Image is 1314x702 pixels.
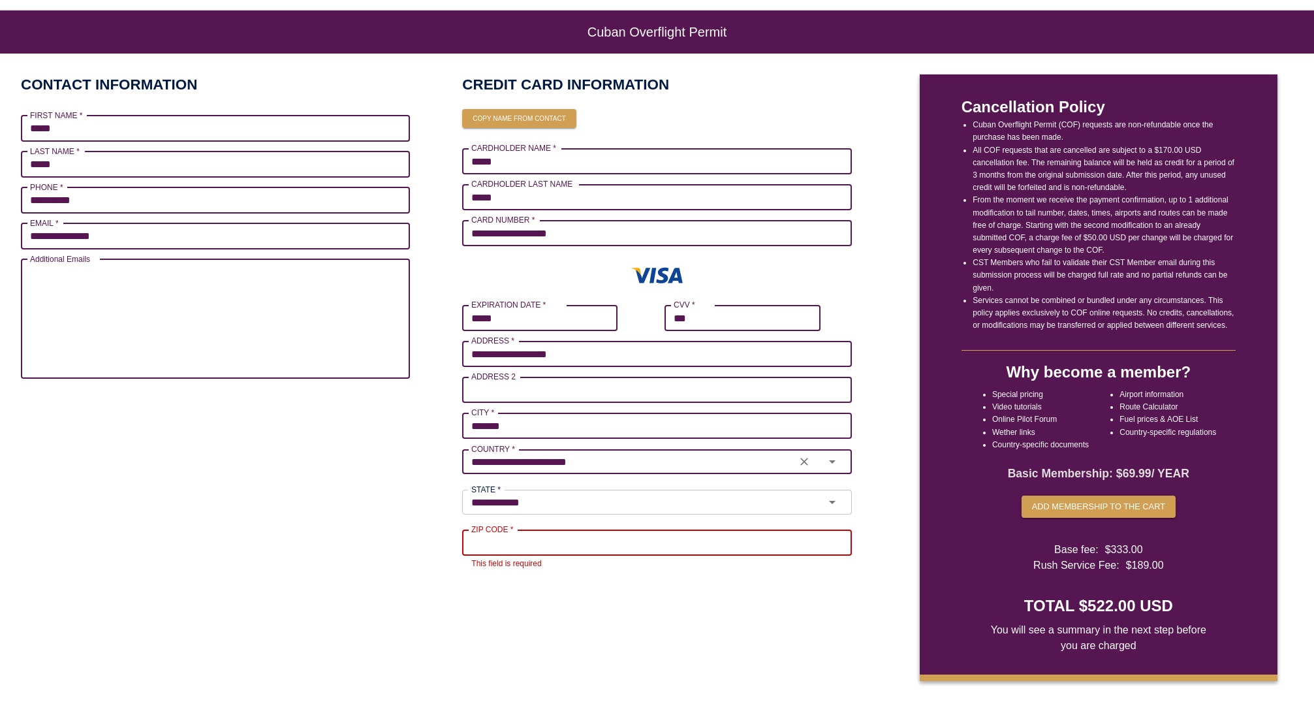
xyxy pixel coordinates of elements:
li: Country-specific regulations [1119,426,1216,439]
h6: Cuban Overflight Permit [52,31,1262,33]
li: Cuban Overflight Permit (COF) requests are non-refundable once the purchase has been made. [973,119,1236,144]
label: ZIP CODE * [471,524,513,535]
label: CITY * [471,407,494,418]
label: LAST NAME * [30,146,80,157]
label: Additional Emails [30,253,90,264]
label: PHONE * [30,182,63,193]
li: Wether links [992,426,1089,439]
label: COUNTRY * [471,443,515,455]
li: Video tutorials [992,401,1089,413]
button: Add membership to the cart [1022,496,1176,518]
li: Airport information [1119,389,1216,401]
li: From the moment we receive the payment confirmation, up to 1 additional modification to tail numb... [973,194,1236,257]
h4: TOTAL $522.00 USD [1024,595,1173,617]
button: Open [818,493,847,511]
li: Route Calculator [1119,401,1216,413]
span: $ 189.00 [1126,558,1164,573]
label: EMAIL * [30,217,59,229]
li: Fuel prices & AOE List [1119,413,1216,426]
button: Open [818,453,847,471]
p: Up to X email addresses separated by a comma [30,381,401,394]
strong: Basic Membership: $ 69.99 / YEAR [1008,467,1189,480]
label: CARDHOLDER NAME * [471,142,556,153]
li: CST Members who fail to validate their CST Member email during this submission process will be ch... [973,257,1236,295]
li: All COF requests that are cancelled are subject to a $170.00 USD cancellation fee. The remaining ... [973,144,1236,195]
button: Copy name from contact [462,109,576,129]
li: Special pricing [992,389,1089,401]
label: ADDRESS * [471,335,514,346]
label: CARD NUMBER * [471,214,535,225]
p: This field is required [471,558,842,571]
button: Clear [790,453,819,471]
p: Cancellation Policy [962,95,1236,119]
li: Online Pilot Forum [992,413,1089,426]
span: Base fee: [1054,542,1099,558]
label: FIRST NAME * [30,110,82,121]
span: Rush Service Fee: [1033,558,1119,573]
h4: Why become a member? [1006,361,1191,383]
h2: CONTACT INFORMATION [21,74,197,95]
label: EXPIRATION DATE * [471,299,546,310]
span: $ 333.00 [1105,542,1143,558]
span: You will see a summary in the next step before you are charged [989,622,1208,654]
label: STATE * [471,484,501,495]
li: Services cannot be combined or bundled under any circumstances. This policy applies exclusively t... [973,295,1236,332]
h2: CREDIT CARD INFORMATION [462,74,851,95]
label: CVV * [674,299,695,310]
label: ADDRESS 2 [471,371,516,382]
li: Country-specific documents [992,439,1089,451]
label: CARDHOLDER LAST NAME [471,178,572,189]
